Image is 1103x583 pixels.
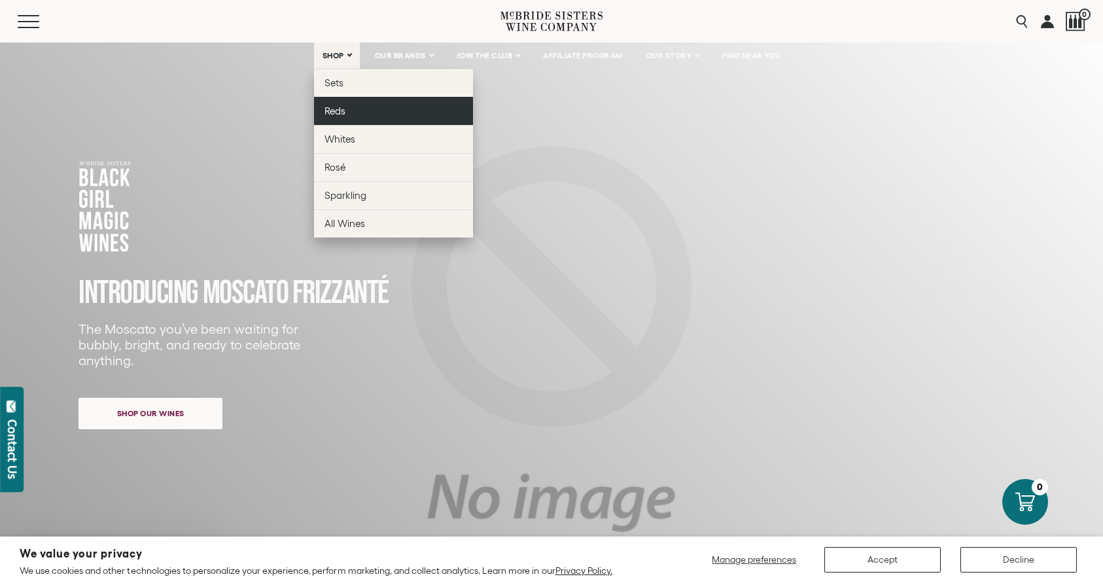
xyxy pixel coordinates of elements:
[375,51,426,60] span: OUR BRANDS
[79,321,309,368] p: The Moscato you’ve been waiting for bubbly, bright, and ready to celebrate anything.
[324,218,365,229] span: All Wines
[20,565,612,576] p: We use cookies and other technologies to personalize your experience, perform marketing, and coll...
[314,97,473,125] a: Reds
[704,547,805,573] button: Manage preferences
[323,51,345,60] span: SHOP
[722,51,781,60] span: FIND NEAR YOU
[324,105,345,116] span: Reds
[324,77,343,88] span: Sets
[79,398,222,429] a: Shop our wines
[324,162,345,173] span: Rosé
[18,15,65,28] button: Mobile Menu Trigger
[314,69,473,97] a: Sets
[960,547,1077,573] button: Decline
[20,548,612,559] h2: We value your privacy
[314,125,473,153] a: Whites
[6,419,19,479] div: Contact Us
[292,274,389,313] span: FRIZZANTé
[448,43,529,69] a: JOIN THE CLUB
[203,274,289,313] span: MOSCATO
[712,554,796,565] span: Manage preferences
[79,274,198,313] span: INTRODUCING
[314,209,473,238] a: All Wines
[714,43,790,69] a: FIND NEAR YOU
[534,43,631,69] a: AFFILIATE PROGRAM
[314,43,360,69] a: SHOP
[638,43,708,69] a: OUR STORY
[555,565,612,576] a: Privacy Policy.
[1079,9,1091,20] span: 0
[324,190,366,201] span: Sparkling
[314,153,473,181] a: Rosé
[366,43,442,69] a: OUR BRANDS
[314,181,473,209] a: Sparkling
[94,400,207,426] span: Shop our wines
[543,51,623,60] span: AFFILIATE PROGRAM
[824,547,941,573] button: Accept
[1032,479,1048,495] div: 0
[646,51,692,60] span: OUR STORY
[457,51,513,60] span: JOIN THE CLUB
[324,133,355,145] span: Whites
